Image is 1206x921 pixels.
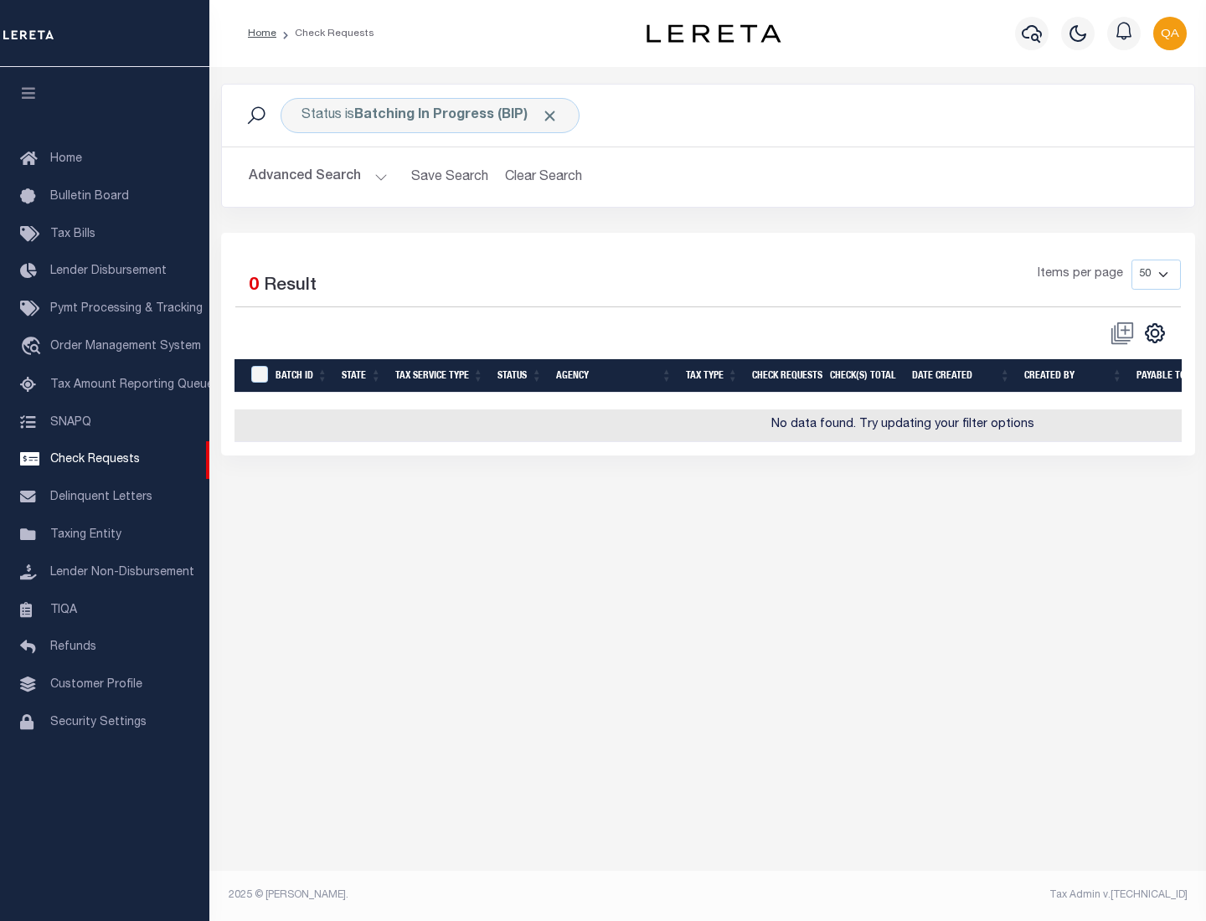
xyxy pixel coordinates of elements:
th: Status: activate to sort column ascending [491,359,549,394]
span: Security Settings [50,717,147,728]
th: Tax Service Type: activate to sort column ascending [389,359,491,394]
b: Batching In Progress (BIP) [354,109,559,122]
label: Result [264,273,317,300]
img: svg+xml;base64,PHN2ZyB4bWxucz0iaHR0cDovL3d3dy53My5vcmcvMjAwMC9zdmciIHBvaW50ZXItZXZlbnRzPSJub25lIi... [1153,17,1187,50]
button: Save Search [401,161,498,193]
span: Pymt Processing & Tracking [50,303,203,315]
li: Check Requests [276,26,374,41]
span: 0 [249,277,259,295]
span: Tax Amount Reporting Queue [50,379,214,391]
a: Home [248,28,276,39]
span: Check Requests [50,454,140,466]
span: Customer Profile [50,679,142,691]
img: logo-dark.svg [647,24,781,43]
span: Lender Non-Disbursement [50,567,194,579]
span: Bulletin Board [50,191,129,203]
span: TIQA [50,604,77,615]
th: Tax Type: activate to sort column ascending [679,359,745,394]
th: Check Requests [745,359,823,394]
th: Date Created: activate to sort column ascending [905,359,1018,394]
div: 2025 © [PERSON_NAME]. [216,888,709,903]
i: travel_explore [20,337,47,358]
th: State: activate to sort column ascending [335,359,389,394]
th: Batch Id: activate to sort column ascending [269,359,335,394]
span: Click to Remove [541,107,559,125]
div: Status is [281,98,580,133]
span: Order Management System [50,341,201,352]
span: Items per page [1038,265,1123,284]
span: Taxing Entity [50,529,121,541]
th: Created By: activate to sort column ascending [1018,359,1130,394]
span: Tax Bills [50,229,95,240]
button: Advanced Search [249,161,388,193]
span: Lender Disbursement [50,265,167,277]
span: Refunds [50,641,96,653]
span: Delinquent Letters [50,491,152,503]
span: Home [50,153,82,165]
button: Clear Search [498,161,590,193]
th: Check(s) Total [823,359,905,394]
span: SNAPQ [50,416,91,428]
div: Tax Admin v.[TECHNICAL_ID] [720,888,1188,903]
th: Agency: activate to sort column ascending [549,359,679,394]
